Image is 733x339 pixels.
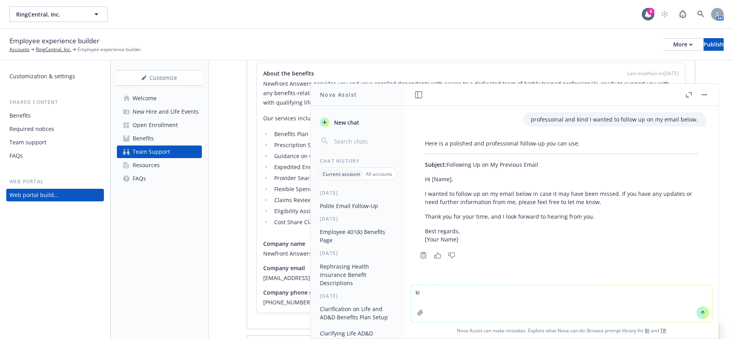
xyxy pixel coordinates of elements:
[6,70,104,83] a: Customization & settings
[272,206,679,216] li: Eligibility Assistance
[9,149,23,162] div: FAQs
[117,70,202,86] button: Customize
[310,190,404,196] div: [DATE]
[6,189,104,201] a: Web portal builder
[9,136,46,149] div: Team support
[9,36,100,46] span: Employee experience builder
[263,249,679,258] span: Newfront Answers
[703,39,724,50] div: Publish
[425,160,698,169] p: Following Up on My Previous Email
[133,146,170,158] div: Team Support
[425,161,447,168] span: Subject:
[408,322,715,339] span: Nova Assist can make mistakes. Explore what Nova can do: Browse prompt library for and
[673,39,692,50] div: More
[627,70,679,77] span: Last modified on [DATE]
[425,139,698,147] p: Here is a polished and professional follow-up you can use:
[317,115,398,129] button: New chat
[366,171,392,177] p: All accounts
[263,69,314,77] span: About the benefits
[133,92,157,105] div: Welcome
[310,216,404,222] div: [DATE]
[16,10,84,18] span: RingCentral, Inc.
[317,225,398,247] button: Employee 401(k) Benefits Page
[272,129,679,139] li: Benefits Plan Review
[323,171,360,177] p: Current account
[320,90,357,99] h1: Nova Assist
[6,123,104,135] a: Required notices
[445,250,458,261] button: Thumbs down
[317,302,398,324] button: Clarification on Life and AD&D Benefits Plan Setup
[531,115,698,123] p: professoinal and kind I wanted to follow up on my email below.
[425,190,698,206] p: I wanted to follow up on my email below in case it may have been missed. If you have any updates ...
[117,105,202,118] a: New Hire and Life Events
[6,178,104,186] div: Web portal
[425,227,698,243] p: Best regards, [Your Name]
[647,8,654,15] div: 8
[263,274,679,282] span: [EMAIL_ADDRESS][DOMAIN_NAME]
[317,260,398,289] button: Rephrasing Health Insurance Benefit Descriptions
[117,132,202,145] a: Benefits
[133,159,160,171] div: Resources
[272,162,679,172] li: Expedited Enrollment Assistance
[420,252,427,259] svg: Copy to clipboard
[133,132,154,145] div: Benefits
[263,114,679,123] p: Our services include:
[272,173,679,183] li: Provider Search Assistance
[133,119,178,131] div: Open Enrollment
[117,70,202,85] div: Customize
[263,288,330,297] span: Company phone number
[133,105,199,118] div: New Hire and Life Events
[6,98,104,106] div: Shared content
[263,240,305,248] span: Company name
[133,172,146,185] div: FAQs
[310,250,404,256] div: [DATE]
[9,189,58,201] div: Web portal builder
[9,123,54,135] div: Required notices
[117,172,202,185] a: FAQs
[117,146,202,158] a: Team Support
[263,298,679,306] span: [PHONE_NUMBER]
[332,136,395,147] input: Search chats
[6,149,104,162] a: FAQs
[263,264,305,272] span: Company email
[117,159,202,171] a: Resources
[272,195,679,205] li: Claims Review
[117,92,202,105] a: Welcome
[657,6,672,22] a: Start snowing
[9,46,30,53] a: Accounts
[78,46,141,53] span: Employee experience builder
[310,293,404,299] div: [DATE]
[117,119,202,131] a: Open Enrollment
[645,327,650,334] a: BI
[263,79,679,107] p: Newfront Answers provides you and your enrolled dependents with access to a dedicated team of hig...
[664,38,702,51] button: More
[9,6,108,22] button: RingCentral, Inc.
[36,46,71,53] a: RingCentral, Inc.
[317,199,398,212] button: Polite Email Follow-Up
[9,109,31,122] div: Benefits
[332,118,359,127] span: New chat
[9,70,75,83] div: Customization & settings
[693,6,709,22] a: Search
[6,109,104,122] a: Benefits
[425,212,698,221] p: Thank you for your time, and I look forward to hearing from you.
[310,158,404,164] div: Chat History
[272,184,679,194] li: Flexible Spending Account (FSA) Support
[425,175,698,183] p: Hi [Name],
[6,136,104,149] a: Team support
[675,6,691,22] a: Report a Bug
[272,217,679,227] li: Cost Share Clarification
[660,327,666,334] a: TR
[703,38,724,51] button: Publish
[272,151,679,161] li: Guidance on Qualifying Life Events
[272,140,679,150] li: Prescription Support
[411,285,712,322] textarea: kin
